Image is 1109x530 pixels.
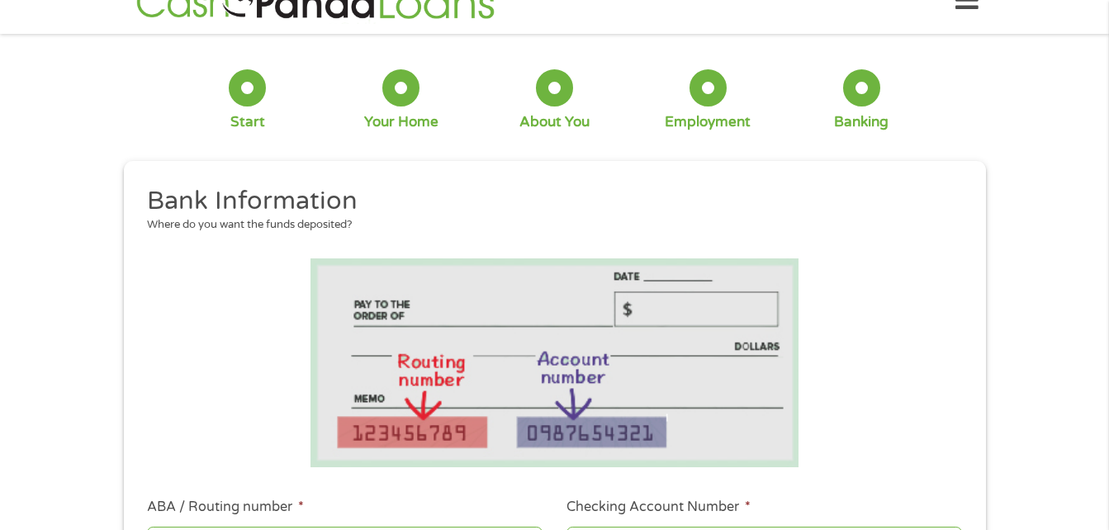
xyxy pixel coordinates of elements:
div: Your Home [364,113,438,131]
div: Where do you want the funds deposited? [147,217,950,234]
div: About You [519,113,590,131]
label: ABA / Routing number [147,499,304,516]
div: Employment [665,113,751,131]
label: Checking Account Number [566,499,751,516]
img: Routing number location [310,258,799,467]
h2: Bank Information [147,185,950,218]
div: Start [230,113,265,131]
div: Banking [834,113,889,131]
